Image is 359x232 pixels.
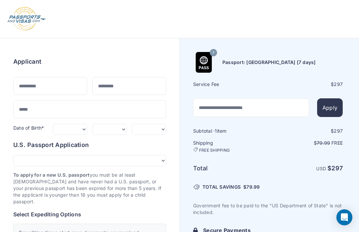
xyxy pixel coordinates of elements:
[243,184,260,190] span: $
[215,128,217,134] span: 1
[336,209,352,225] div: Open Intercom Messenger
[193,202,343,216] p: Government fee to be paid to the "US Department of State" is not included.
[331,140,343,146] span: Free
[199,148,230,153] span: FREE SHIPPING
[193,81,267,88] h6: Service Fee
[317,98,343,117] button: Apply
[327,165,343,172] strong: $
[13,140,166,150] h6: U.S. Passport Application
[334,128,343,134] span: 297
[269,81,343,88] div: $
[193,128,267,134] h6: Subtotal · item
[13,125,44,131] label: Date of Birth*
[193,140,267,153] h6: Shipping
[317,140,330,146] span: 79.99
[13,210,166,218] h6: Select Expediting Options
[13,172,90,178] strong: To apply for a new U.S. passport
[193,164,267,173] h6: Total
[13,172,166,205] p: you must be at least [DEMOGRAPHIC_DATA] and have never had a U.S. passport, or your previous pass...
[269,140,343,146] p: $
[331,165,343,172] span: 297
[7,7,46,31] img: Logo
[316,166,326,171] span: USD
[202,184,241,190] span: TOTAL SAVINGS
[212,49,214,57] span: 7
[193,52,214,73] img: Product Name
[269,128,343,134] div: $
[246,184,260,190] span: 79.99
[222,59,316,66] h6: Passport: [GEOGRAPHIC_DATA] [7 days]
[13,57,41,66] h6: Applicant
[334,81,343,87] span: 297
